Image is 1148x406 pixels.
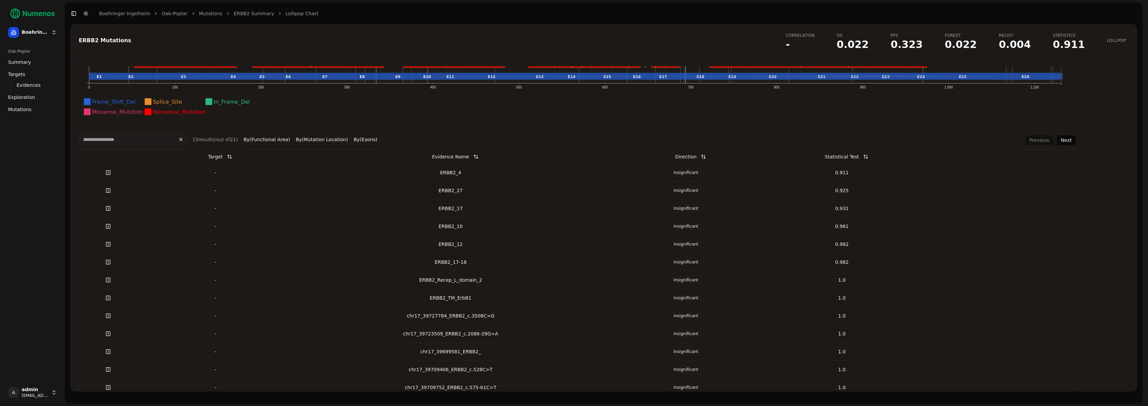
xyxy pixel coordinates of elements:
[22,387,49,393] span: admin
[351,134,380,145] button: By(Exons)
[767,348,917,355] div: 1.0
[675,151,696,163] div: Direction
[447,75,454,79] text: E11
[670,187,701,194] span: Insignificant
[728,75,736,79] text: E19
[688,85,694,89] text: 700
[140,205,290,212] div: -
[670,366,701,373] span: Insignificant
[140,348,290,355] div: -
[286,75,291,79] text: E6
[603,75,611,79] text: E15
[837,40,869,50] span: 0.022
[92,99,136,105] text: Frame_Shift_Del
[917,75,925,79] text: E24
[293,134,351,145] button: By(Mutation Location)
[97,75,102,79] text: E1
[602,85,608,89] text: 600
[140,295,290,301] div: -
[8,106,31,113] span: Mutations
[891,40,923,50] span: 0.323
[1096,25,1137,58] a: Lollipop
[944,85,953,89] text: 1,000
[999,33,1031,38] span: Recist
[891,33,923,38] span: PFS
[344,85,350,89] text: 300
[5,104,59,115] a: Mutations
[181,75,186,79] text: E3
[140,259,290,265] div: -
[1031,85,1039,89] text: 1,100
[79,38,764,43] div: ERBB2 Mutations
[231,75,236,79] text: E4
[172,85,178,89] text: 100
[633,75,641,79] text: E16
[767,205,917,212] div: 0.931
[8,387,19,398] span: A
[697,75,704,79] text: E18
[767,366,917,373] div: 1.0
[5,384,59,401] button: Aadmin[EMAIL_ADDRESS]
[258,85,264,89] text: 200
[8,59,31,66] span: Summary
[767,187,917,194] div: 0.925
[322,75,328,79] text: E7
[1056,135,1076,146] button: Next
[825,151,859,163] div: Statistical Test
[767,169,917,176] div: 0.911
[5,46,59,57] div: Oak-Poplar
[818,75,826,79] text: E21
[767,312,917,319] div: 1.0
[92,109,143,116] text: Missense_Mutation
[432,151,469,163] div: Evidence Name
[140,241,290,248] div: -
[670,276,701,284] span: Insignificant
[568,75,576,79] text: E14
[153,109,206,116] text: Nonsense_Mutation
[140,187,290,194] div: -
[659,75,667,79] text: E17
[670,294,701,302] span: Insignificant
[296,205,605,212] div: ERBB2_17
[670,223,701,230] span: Insignificant
[22,393,49,398] span: [EMAIL_ADDRESS]
[81,9,91,18] button: Toggle Dark Mode
[945,33,977,38] span: Forest
[945,40,977,50] span: 0.022
[140,312,290,319] div: -
[767,223,917,230] div: 0.961
[934,25,988,58] a: Forest0.022
[8,71,25,78] span: Targets
[296,169,605,176] div: ERBB2_4
[670,205,701,212] span: Insignificant
[296,277,605,283] div: ERBB2_Recep_L_domain_2
[214,137,238,142] span: (out of 21 )
[670,258,701,266] span: Insignificant
[5,69,59,80] a: Targets
[128,75,134,79] text: E2
[14,80,51,90] a: Evidences
[260,75,265,79] text: E5
[880,25,934,58] a: PFS0.323
[882,75,890,79] text: E23
[670,169,701,176] span: Insignificant
[240,134,293,145] button: By(Functional Area)
[767,295,917,301] div: 1.0
[860,85,866,89] text: 900
[516,85,522,89] text: 500
[162,10,187,17] a: Oak-Poplar
[214,99,250,105] text: In_Frame_Del
[826,25,880,58] a: OS0.022
[99,10,150,17] a: Boehringer Ingelheim
[296,366,605,373] div: chr17_39709406_ERBB2_c.528C>T
[208,151,222,163] div: Target
[1053,33,1085,38] span: Statistics
[296,330,605,337] div: chr17_39723509_ERBB2_c.2086-29G>A
[430,85,436,89] text: 400
[296,348,605,355] div: chr17_39699581_ERBB2_
[234,10,274,17] a: ERBB2 Summary
[769,75,777,79] text: E20
[286,10,318,17] a: Lollipop Chart
[140,366,290,373] div: -
[988,25,1042,58] a: Recist0.004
